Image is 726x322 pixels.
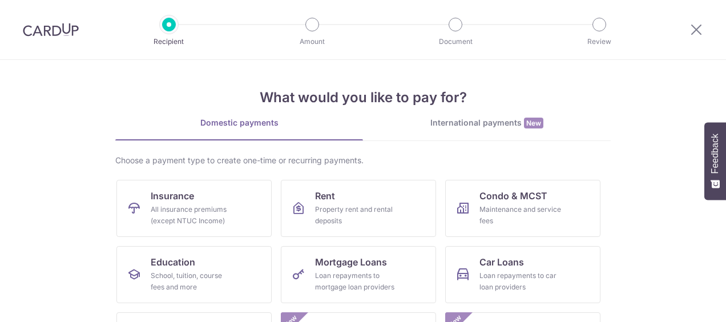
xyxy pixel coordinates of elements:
span: Feedback [710,134,720,174]
p: Review [557,36,642,47]
h4: What would you like to pay for? [115,87,611,108]
span: Education [151,255,195,269]
span: New [524,118,543,128]
p: Amount [270,36,354,47]
a: Condo & MCSTMaintenance and service fees [445,180,600,237]
span: Insurance [151,189,194,203]
div: Property rent and rental deposits [315,204,397,227]
a: Mortgage LoansLoan repayments to mortgage loan providers [281,246,436,303]
span: Car Loans [479,255,524,269]
img: CardUp [23,23,79,37]
div: All insurance premiums (except NTUC Income) [151,204,233,227]
a: RentProperty rent and rental deposits [281,180,436,237]
div: School, tuition, course fees and more [151,270,233,293]
p: Document [413,36,498,47]
span: Rent [315,189,335,203]
div: International payments [363,117,611,129]
div: Choose a payment type to create one-time or recurring payments. [115,155,611,166]
p: Recipient [127,36,211,47]
div: Domestic payments [115,117,363,128]
div: Maintenance and service fees [479,204,562,227]
div: Loan repayments to car loan providers [479,270,562,293]
a: Car LoansLoan repayments to car loan providers [445,246,600,303]
a: InsuranceAll insurance premiums (except NTUC Income) [116,180,272,237]
span: Condo & MCST [479,189,547,203]
button: Feedback - Show survey [704,122,726,200]
div: Loan repayments to mortgage loan providers [315,270,397,293]
a: EducationSchool, tuition, course fees and more [116,246,272,303]
span: Mortgage Loans [315,255,387,269]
